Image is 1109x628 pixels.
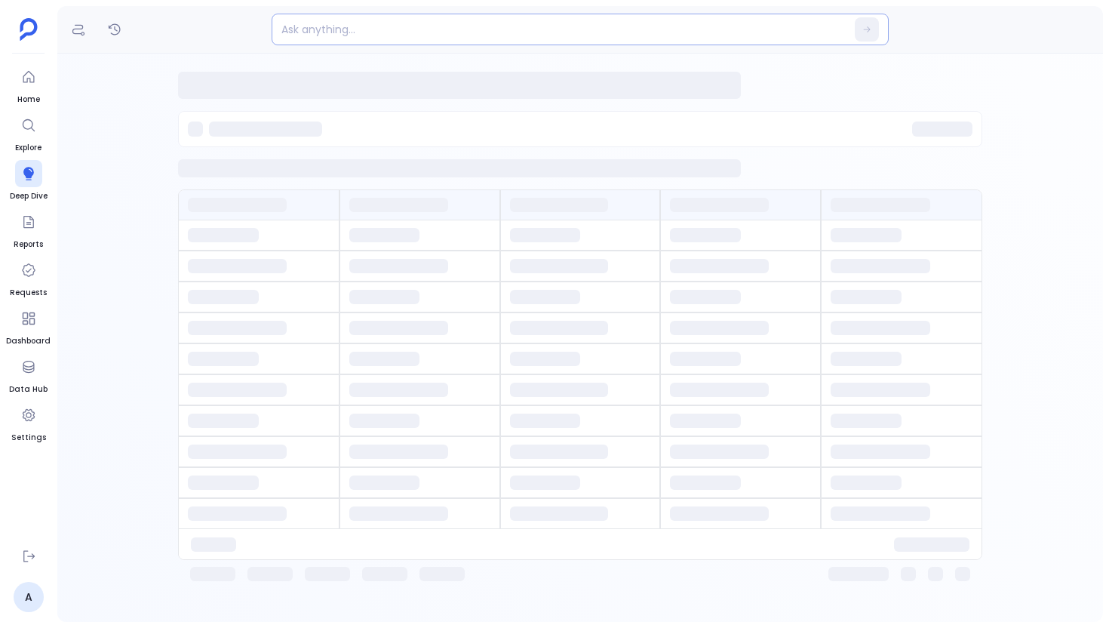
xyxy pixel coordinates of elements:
a: Settings [11,402,46,444]
img: petavue logo [20,18,38,41]
span: Reports [14,239,43,251]
span: Settings [11,432,46,444]
span: Dashboard [6,335,51,347]
a: Data Hub [9,353,48,396]
button: Definitions [66,17,91,42]
a: Explore [15,112,42,154]
a: Reports [14,208,43,251]
span: Deep Dive [10,190,48,202]
a: Requests [10,257,47,299]
span: Data Hub [9,383,48,396]
a: A [14,582,44,612]
span: Home [15,94,42,106]
span: Explore [15,142,42,154]
a: Deep Dive [10,160,48,202]
a: Home [15,63,42,106]
a: Dashboard [6,305,51,347]
span: Requests [10,287,47,299]
button: History [103,17,127,42]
